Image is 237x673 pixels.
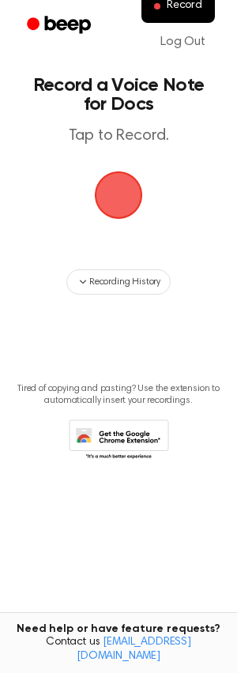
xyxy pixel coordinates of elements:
span: Recording History [89,275,160,289]
h1: Record a Voice Note for Docs [28,76,209,114]
p: Tired of copying and pasting? Use the extension to automatically insert your recordings. [13,383,224,407]
span: Contact us [9,636,228,664]
a: Log Out [145,23,221,61]
button: Recording History [66,269,171,295]
img: Beep Logo [95,171,142,219]
a: [EMAIL_ADDRESS][DOMAIN_NAME] [77,637,191,662]
p: Tap to Record. [28,126,209,146]
a: Beep [16,10,105,41]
